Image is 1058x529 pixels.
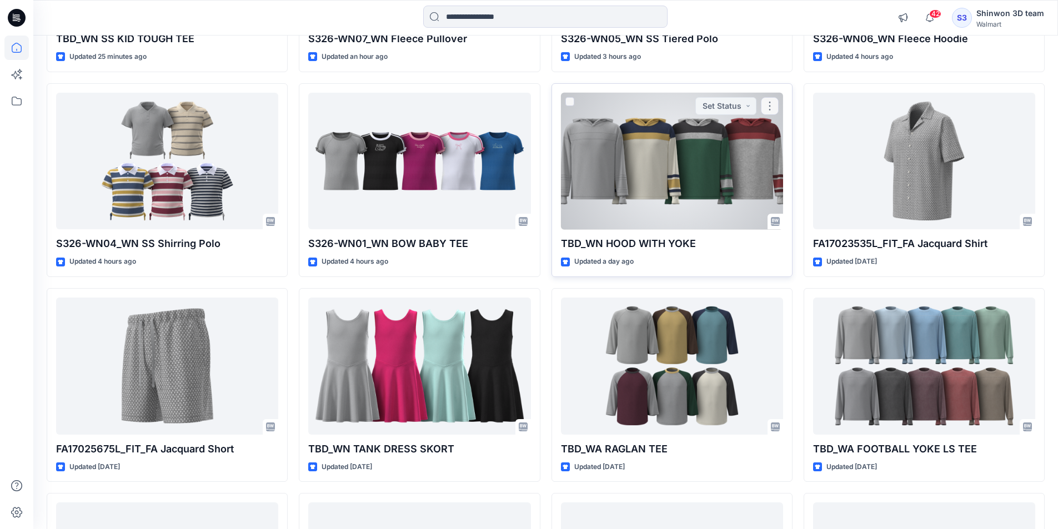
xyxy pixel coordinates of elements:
p: Updated 4 hours ago [322,256,388,268]
div: Shinwon 3D team [976,7,1044,20]
a: S326-WN01_WN BOW BABY TEE [308,93,530,230]
p: Updated [DATE] [322,461,372,473]
p: FA17023535L_FIT_FA Jacquard Shirt [813,236,1035,251]
p: TBD_WN TANK DRESS SKORT [308,441,530,457]
p: Updated a day ago [574,256,634,268]
div: Walmart [976,20,1044,28]
p: Updated [DATE] [574,461,625,473]
p: Updated [DATE] [826,461,877,473]
a: TBD_WN TANK DRESS SKORT [308,298,530,435]
p: Updated 25 minutes ago [69,51,147,63]
p: S326-WN07_WN Fleece Pullover [308,31,530,47]
p: TBD_WN HOOD WITH YOKE [561,236,783,251]
a: FA17023535L_FIT_FA Jacquard Shirt [813,93,1035,230]
p: Updated [DATE] [826,256,877,268]
a: TBD_WA RAGLAN TEE [561,298,783,435]
p: S326-WN04_WN SS Shirring Polo [56,236,278,251]
span: 42 [929,9,941,18]
p: Updated 4 hours ago [826,51,893,63]
p: Updated 3 hours ago [574,51,641,63]
p: S326-WN01_WN BOW BABY TEE [308,236,530,251]
p: S326-WN05_WN SS Tiered Polo [561,31,783,47]
a: FA17025675L_FIT_FA Jacquard Short [56,298,278,435]
p: TBD_WN SS KID TOUGH TEE [56,31,278,47]
p: FA17025675L_FIT_FA Jacquard Short [56,441,278,457]
a: S326-WN04_WN SS Shirring Polo [56,93,278,230]
div: S3 [952,8,972,28]
p: TBD_WA FOOTBALL YOKE LS TEE [813,441,1035,457]
a: TBD_WA FOOTBALL YOKE LS TEE [813,298,1035,435]
p: TBD_WA RAGLAN TEE [561,441,783,457]
p: Updated [DATE] [69,461,120,473]
p: Updated 4 hours ago [69,256,136,268]
p: S326-WN06_WN Fleece Hoodie [813,31,1035,47]
p: Updated an hour ago [322,51,388,63]
a: TBD_WN HOOD WITH YOKE [561,93,783,230]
